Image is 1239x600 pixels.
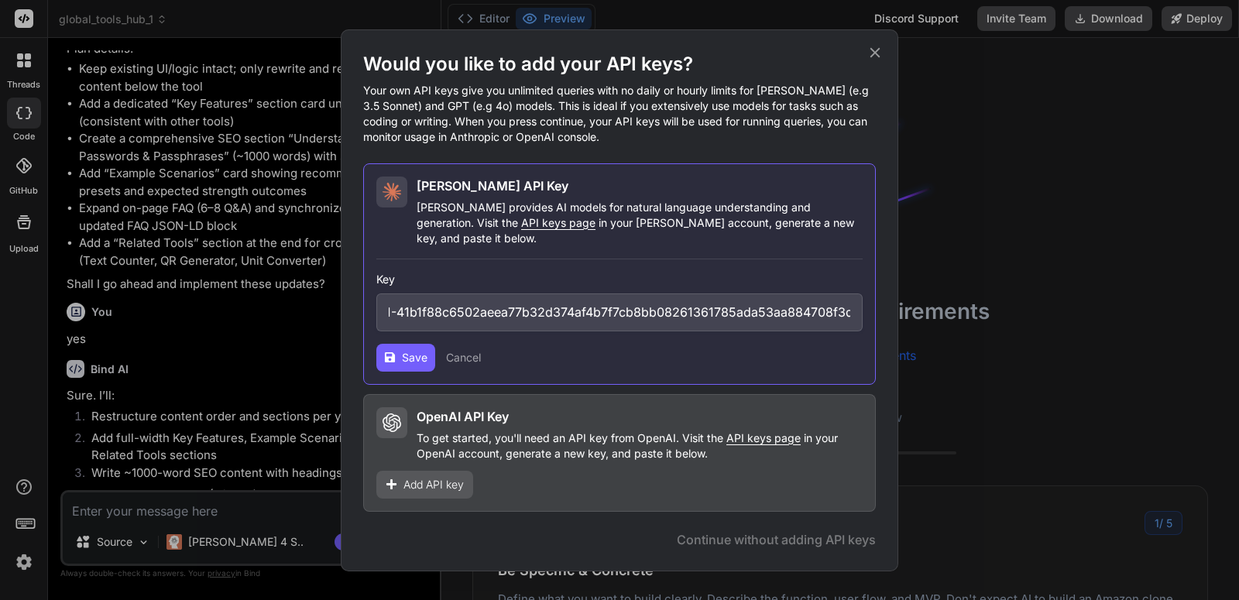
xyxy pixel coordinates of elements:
input: Enter API Key [376,293,863,331]
h2: OpenAI API Key [417,407,509,426]
h3: Key [376,272,863,287]
p: [PERSON_NAME] provides AI models for natural language understanding and generation. Visit the in ... [417,200,863,246]
span: API keys page [521,216,595,229]
p: To get started, you'll need an API key from OpenAI. Visit the in your OpenAI account, generate a ... [417,430,863,461]
button: Continue without adding API keys [677,530,876,549]
button: Cancel [446,350,481,365]
p: Your own API keys give you unlimited queries with no daily or hourly limits for [PERSON_NAME] (e.... [363,83,876,145]
button: Save [376,344,435,372]
h1: Would you like to add your API keys? [363,52,876,77]
span: Save [402,350,427,365]
h2: [PERSON_NAME] API Key [417,177,568,195]
span: API keys page [726,431,801,444]
span: Add API key [403,477,464,492]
